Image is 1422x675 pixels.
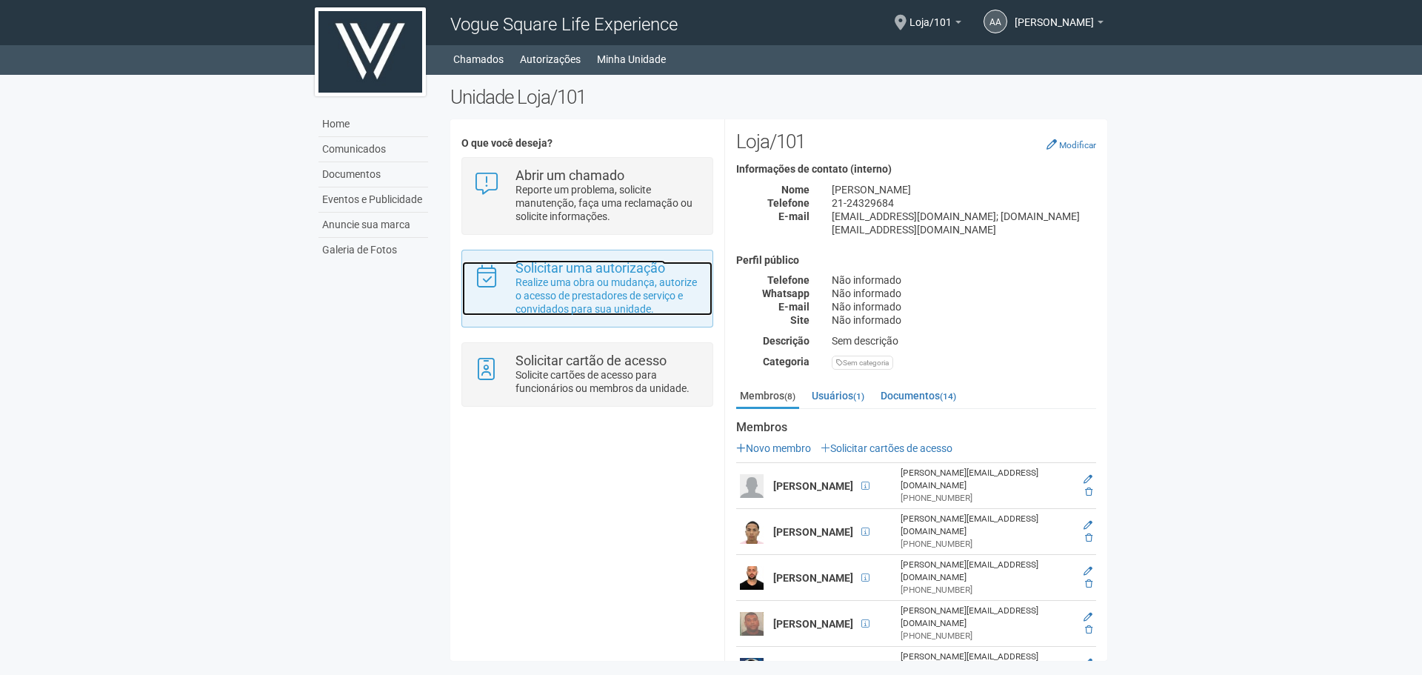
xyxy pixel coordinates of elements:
a: Excluir membro [1085,487,1092,497]
a: Eventos e Publicidade [318,187,428,213]
img: user.png [740,612,764,636]
div: [PERSON_NAME][EMAIL_ADDRESS][DOMAIN_NAME] [901,467,1069,492]
a: Excluir membro [1085,533,1092,543]
a: Editar membro [1084,520,1092,531]
a: Editar membro [1084,566,1092,576]
strong: [PERSON_NAME] [773,618,853,630]
p: Reporte um problema, solicite manutenção, faça uma reclamação ou solicite informações. [515,183,701,223]
div: Não informado [821,300,1107,313]
strong: Telefone [767,274,810,286]
a: Minha Unidade [597,49,666,70]
div: [PHONE_NUMBER] [901,492,1069,505]
a: Loja/101 [909,19,961,30]
div: [EMAIL_ADDRESS][DOMAIN_NAME]; [DOMAIN_NAME][EMAIL_ADDRESS][DOMAIN_NAME] [821,210,1107,236]
div: Não informado [821,287,1107,300]
a: Editar membro [1084,474,1092,485]
p: Realize uma obra ou mudança, autorize o acesso de prestadores de serviço e convidados para sua un... [515,276,701,316]
a: Solicitar cartão de acesso Solicite cartões de acesso para funcionários ou membros da unidade. [473,354,701,395]
a: Editar membro [1084,658,1092,668]
a: Galeria de Fotos [318,238,428,262]
strong: Telefone [767,197,810,209]
img: user.png [740,566,764,590]
h4: Perfil público [736,255,1096,266]
small: Modificar [1059,140,1096,150]
p: Solicite cartões de acesso para funcionários ou membros da unidade. [515,368,701,395]
a: Chamados [453,49,504,70]
div: [PERSON_NAME][EMAIL_ADDRESS][DOMAIN_NAME] [901,605,1069,630]
strong: Solicitar cartão de acesso [515,353,667,368]
a: Solicitar uma autorização Realize uma obra ou mudança, autorize o acesso de prestadores de serviç... [473,262,701,316]
strong: Membros [736,421,1096,434]
h4: Informações de contato (interno) [736,164,1096,175]
small: (14) [940,391,956,402]
a: Anuncie sua marca [318,213,428,238]
span: Antonio Adolpho Souza [1015,2,1094,28]
a: Documentos(14) [877,385,960,407]
div: [PERSON_NAME][EMAIL_ADDRESS][DOMAIN_NAME] [901,559,1069,584]
a: Comunicados [318,137,428,162]
a: Excluir membro [1085,579,1092,589]
a: AA [984,10,1007,33]
strong: [PERSON_NAME] [773,480,853,492]
div: [PERSON_NAME] [821,183,1107,196]
strong: Nome [781,184,810,196]
a: Autorizações [520,49,581,70]
div: Não informado [821,313,1107,327]
strong: [PERSON_NAME] [773,572,853,584]
strong: E-mail [778,301,810,313]
a: Editar membro [1084,612,1092,622]
a: Excluir membro [1085,625,1092,635]
strong: Site [790,314,810,326]
img: user.png [740,474,764,498]
h2: Unidade Loja/101 [450,86,1107,108]
span: Vogue Square Life Experience [450,14,678,35]
small: (1) [853,391,864,402]
div: [PERSON_NAME][EMAIL_ADDRESS][DOMAIN_NAME] [901,513,1069,538]
strong: Solicitar uma autorização [515,260,665,276]
a: [PERSON_NAME] [1015,19,1104,30]
div: Sem descrição [821,334,1107,348]
a: Documentos [318,162,428,187]
a: Solicitar cartões de acesso [821,442,952,454]
a: Abrir um chamado Reporte um problema, solicite manutenção, faça uma reclamação ou solicite inform... [473,169,701,223]
strong: Categoria [763,356,810,368]
strong: E-mail [778,210,810,222]
strong: Descrição [763,335,810,347]
div: 21-24329684 [821,196,1107,210]
img: user.png [740,520,764,544]
a: Novo membro [736,442,811,454]
h4: O que você deseja? [461,138,712,149]
a: Membros(8) [736,385,799,409]
span: Loja/101 [909,2,952,28]
div: Sem categoria [832,356,893,370]
div: Não informado [821,273,1107,287]
a: Modificar [1047,139,1096,150]
strong: Whatsapp [762,287,810,299]
a: Home [318,112,428,137]
small: (8) [784,391,795,402]
strong: [PERSON_NAME] [773,526,853,538]
strong: Abrir um chamado [515,167,624,183]
h2: Loja/101 [736,130,1096,153]
div: [PHONE_NUMBER] [901,584,1069,596]
div: [PHONE_NUMBER] [901,630,1069,642]
a: Usuários(1) [808,385,868,407]
div: [PHONE_NUMBER] [901,538,1069,551]
img: logo.jpg [315,7,426,96]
